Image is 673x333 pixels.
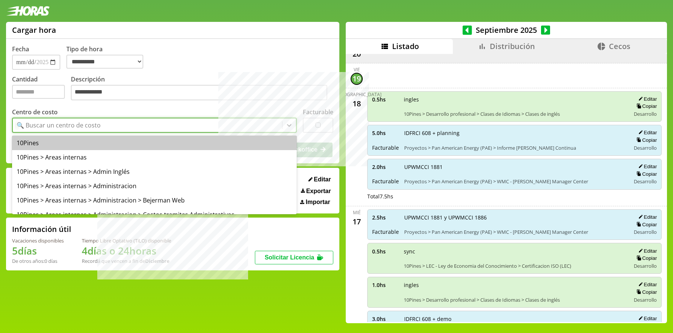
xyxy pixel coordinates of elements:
button: Exportar [299,187,333,195]
span: 10Pines > LEC - Ley de Economia del Conocimiento > Certificacion ISO (LEC) [404,262,625,269]
div: 10Pines > Areas internas > Administracion [12,179,297,193]
div: 10Pines > Areas internas > Administracion > Costos tramites Administrativos [12,207,297,222]
button: Solicitar Licencia [255,251,333,264]
button: Copiar [634,289,657,295]
button: Editar [636,214,657,220]
button: Copiar [634,221,657,228]
span: 5.0 hs [372,129,399,137]
h1: 5 días [12,244,64,258]
span: UPWMCCI 1881 [404,163,625,170]
span: 0.5 hs [372,248,399,255]
div: Vacaciones disponibles [12,237,64,244]
div: mié [353,209,361,216]
span: ingles [404,96,625,103]
span: 3.0 hs [372,315,399,322]
div: vie [354,66,360,73]
span: Editar [314,176,331,183]
label: Tipo de hora [66,45,149,70]
span: Facturable [372,144,399,151]
span: 10Pines > Desarrollo profesional > Clases de Idiomas > Clases de inglés [404,296,625,303]
label: Descripción [71,75,333,103]
button: Copiar [634,103,657,109]
div: 20 [351,48,363,60]
span: 10Pines > Desarrollo profesional > Clases de Idiomas > Clases de inglés [404,110,625,117]
span: Desarrollo [634,110,657,117]
label: Centro de costo [12,108,58,116]
span: Proyectos > Pan American Energy (PAE) > WMC - [PERSON_NAME] Manager Center [404,178,625,185]
span: IDFRCI 608 + planning [404,129,625,137]
img: logotipo [6,6,50,16]
label: Cantidad [12,75,71,103]
select: Tipo de hora [66,55,143,69]
span: Facturable [372,228,399,235]
span: 0.5 hs [372,96,399,103]
span: Desarrollo [634,178,657,185]
label: Facturable [303,108,333,116]
span: Cecos [609,41,630,51]
div: Total 7.5 hs [367,193,662,200]
div: 10Pines > Areas internas > Admin Inglés [12,164,297,179]
span: 2.5 hs [372,214,399,221]
span: Desarrollo [634,144,657,151]
span: Septiembre 2025 [472,25,541,35]
button: Editar [636,315,657,322]
span: Importar [306,199,330,206]
span: Solicitar Licencia [265,254,314,261]
h1: Cargar hora [12,25,56,35]
button: Editar [636,281,657,288]
input: Cantidad [12,85,65,99]
div: 🔍 Buscar un centro de costo [17,121,101,129]
div: 19 [351,73,363,85]
span: Proyectos > Pan American Energy (PAE) > Informe [PERSON_NAME] Continua [404,144,625,151]
button: Editar [636,129,657,136]
span: Desarrollo [634,262,657,269]
div: scrollable content [346,54,667,322]
div: 10Pines > Areas internas [12,150,297,164]
span: ingles [404,281,625,288]
h2: Información útil [12,224,71,234]
button: Editar [636,248,657,254]
button: Copiar [634,137,657,143]
span: IDFRCI 608 + demo [404,315,625,322]
b: Diciembre [145,258,169,264]
span: UPWMCCI 1881 y UPWMCCI 1886 [404,214,625,221]
textarea: Descripción [71,85,327,101]
button: Editar [636,96,657,102]
span: Listado [392,41,419,51]
span: Exportar [306,188,331,195]
button: Editar [306,176,333,183]
label: Fecha [12,45,29,53]
span: 2.0 hs [372,163,399,170]
div: 17 [351,216,363,228]
div: 18 [351,98,363,110]
span: 1.0 hs [372,281,399,288]
span: Desarrollo [634,296,657,303]
div: 10Pines > Areas internas > Administracion > Bejerman Web [12,193,297,207]
span: sync [404,248,625,255]
button: Copiar [634,171,657,177]
div: 10Pines [12,136,297,150]
span: Proyectos > Pan American Energy (PAE) > WMC - [PERSON_NAME] Manager Center [404,229,625,235]
button: Editar [636,163,657,170]
div: Tiempo Libre Optativo (TiLO) disponible [82,237,171,244]
span: Distribución [490,41,535,51]
div: Recordá que vencen a fin de [82,258,171,264]
span: Facturable [372,178,399,185]
div: [DEMOGRAPHIC_DATA] [332,91,382,98]
button: Copiar [634,255,657,261]
span: Desarrollo [634,229,657,235]
div: De otros años: 0 días [12,258,64,264]
h1: 4 días o 24 horas [82,244,171,258]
